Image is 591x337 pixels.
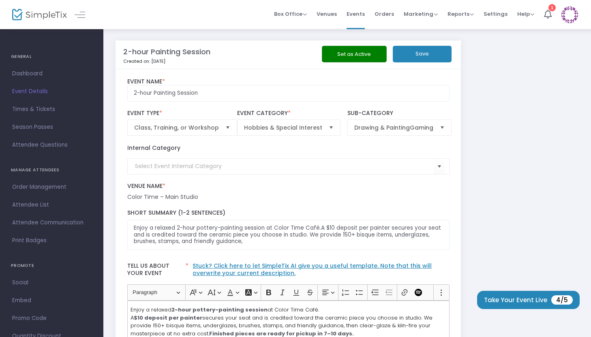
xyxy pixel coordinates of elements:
span: Hobbies & Special Interest [244,124,322,132]
span: Marketing [404,10,438,18]
span: Attendee Communication [12,218,91,228]
span: Paragraph [133,288,175,297]
div: Color Time – Main Studio [127,193,450,201]
span: Events [347,4,365,24]
label: Sub-Category [347,110,452,117]
button: Select [437,120,448,135]
span: Orders [375,4,394,24]
strong: 2-hour pottery-painting session [171,306,268,314]
span: Box Office [274,10,307,18]
span: at Color Time Café. [268,306,319,314]
span: Help [517,10,534,18]
p: Created on: [DATE] [123,58,343,65]
span: Season Passes [12,122,91,132]
div: Editor toolbar [127,284,450,301]
span: Enjoy a relaxed [131,306,171,314]
span: Attendee Questions [12,140,91,150]
h4: MANAGE ATTENDEES [11,162,92,178]
span: Times & Tickets [12,104,91,115]
span: Drawing & PaintingGaming [354,124,433,132]
button: Select [434,158,445,175]
span: Short Summary (1-2 Sentences) [127,209,225,217]
label: Venue Name [127,183,450,190]
h4: PROMOTE [11,258,92,274]
span: Settings [484,4,507,24]
span: Event Details [12,86,91,97]
span: Embed [12,295,91,306]
span: Reports [448,10,474,18]
m-panel-title: 2-hour Painting Session [123,46,210,57]
button: Set as Active [322,46,387,62]
span: Dashboard [12,68,91,79]
input: Select Event Internal Category [135,162,434,171]
label: Event Category [237,110,340,117]
span: Print Badges [12,235,91,246]
strong: $10 deposit per painter [134,314,202,322]
label: Tell us about your event [123,258,454,284]
a: Stuck? Click here to let SimpleTix AI give you a useful template. Note that this will overwrite y... [193,262,432,277]
span: 4/5 [551,295,573,305]
span: Social [12,277,91,288]
span: Order Management [12,182,91,192]
div: 1 [548,4,556,11]
span: Promo Code [12,313,91,324]
h4: GENERAL [11,49,92,65]
span: Venues [317,4,337,24]
label: Internal Category [127,144,180,152]
span: Attendee List [12,200,91,210]
button: Select [222,120,233,135]
label: Event Type [127,110,237,117]
span: Class, Training, or Workshop [134,124,219,132]
span: A [131,314,134,322]
button: Save [393,46,452,62]
label: Event Name [127,78,450,85]
button: Select [325,120,337,135]
button: Take Your Event Live [477,291,580,309]
input: Enter Event Name [127,85,450,102]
